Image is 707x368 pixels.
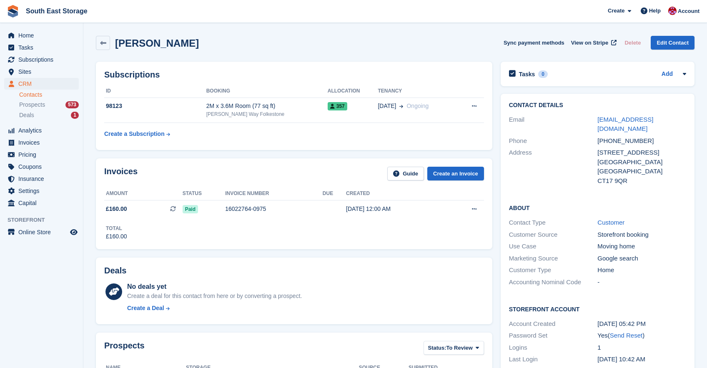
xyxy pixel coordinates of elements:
a: Create a Subscription [104,126,170,142]
a: menu [4,197,79,209]
div: Password Set [509,331,598,340]
div: Use Case [509,242,598,251]
div: Logins [509,343,598,353]
div: [PERSON_NAME] Way Folkestone [206,110,328,118]
a: Create an Invoice [427,167,484,180]
div: Email [509,115,598,134]
div: [GEOGRAPHIC_DATA] [597,158,686,167]
div: [DATE] 05:42 PM [597,319,686,329]
div: No deals yet [127,282,302,292]
th: Allocation [328,85,378,98]
div: Moving home [597,242,686,251]
div: Yes [597,331,686,340]
span: Paid [183,205,198,213]
a: Edit Contact [651,36,694,50]
span: Invoices [18,137,68,148]
div: Account Created [509,319,598,329]
th: Status [183,187,226,200]
h2: Contact Details [509,102,686,109]
h2: About [509,203,686,212]
div: [DATE] 12:00 AM [346,205,445,213]
h2: [PERSON_NAME] [115,38,199,49]
span: Pricing [18,149,68,160]
img: Roger Norris [668,7,677,15]
span: £160.00 [106,205,127,213]
a: menu [4,125,79,136]
div: 1 [597,343,686,353]
span: Ongoing [406,103,429,109]
h2: Deals [104,266,126,275]
span: Analytics [18,125,68,136]
button: Delete [621,36,644,50]
a: Create a Deal [127,304,302,313]
div: 98123 [104,102,206,110]
a: menu [4,42,79,53]
a: menu [4,185,79,197]
div: [STREET_ADDRESS] [597,148,686,158]
span: Subscriptions [18,54,68,65]
a: Contacts [19,91,79,99]
h2: Invoices [104,167,138,180]
a: Deals 1 [19,111,79,120]
a: menu [4,161,79,173]
time: 2025-07-26 09:42:03 UTC [597,355,645,363]
div: Marketing Source [509,254,598,263]
span: CRM [18,78,68,90]
a: menu [4,137,79,148]
div: [GEOGRAPHIC_DATA] [597,167,686,176]
th: ID [104,85,206,98]
div: Create a Deal [127,304,164,313]
a: Preview store [69,227,79,237]
span: Tasks [18,42,68,53]
a: menu [4,66,79,78]
span: Settings [18,185,68,197]
span: Prospects [19,101,45,109]
a: View on Stripe [568,36,618,50]
span: Account [678,7,699,15]
a: Add [662,70,673,79]
th: Created [346,187,445,200]
span: Coupons [18,161,68,173]
div: CT17 9QR [597,176,686,186]
span: View on Stripe [571,39,608,47]
span: Insurance [18,173,68,185]
div: [PHONE_NUMBER] [597,136,686,146]
h2: Prospects [104,341,145,356]
span: To Review [446,344,473,352]
span: Home [18,30,68,41]
a: menu [4,149,79,160]
div: - [597,278,686,287]
div: Customer Type [509,265,598,275]
h2: Tasks [519,70,535,78]
a: menu [4,78,79,90]
div: Storefront booking [597,230,686,240]
span: 357 [328,102,347,110]
a: Customer [597,219,624,226]
span: Help [649,7,661,15]
span: [DATE] [378,102,396,110]
span: Status: [428,344,446,352]
div: Customer Source [509,230,598,240]
button: Sync payment methods [504,36,564,50]
span: Deals [19,111,34,119]
a: menu [4,54,79,65]
a: [EMAIL_ADDRESS][DOMAIN_NAME] [597,116,653,133]
div: Total [106,225,127,232]
div: Create a deal for this contact from here or by converting a prospect. [127,292,302,300]
div: Google search [597,254,686,263]
a: Guide [387,167,424,180]
a: South East Storage [23,4,91,18]
span: Online Store [18,226,68,238]
th: Tenancy [378,85,456,98]
div: Contact Type [509,218,598,228]
a: Prospects 573 [19,100,79,109]
h2: Subscriptions [104,70,484,80]
span: ( ) [608,332,644,339]
div: Address [509,148,598,185]
th: Due [323,187,346,200]
span: Storefront [8,216,83,224]
h2: Storefront Account [509,305,686,313]
div: 1 [71,112,79,119]
th: Invoice number [225,187,323,200]
div: Last Login [509,355,598,364]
